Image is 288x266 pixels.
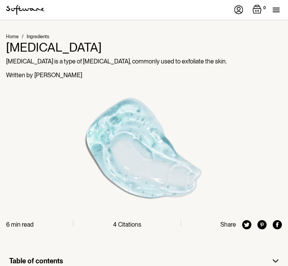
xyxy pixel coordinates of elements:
img: Software Logo [6,5,44,15]
div: / [22,34,24,39]
div: 0 [262,5,267,11]
a: home [6,5,44,15]
img: pinterest icon [257,220,267,229]
div: Written by [6,71,33,79]
div: Citations [118,221,141,228]
a: Home [6,34,19,39]
a: Ingredients [27,34,49,39]
div: min read [11,221,34,228]
img: facebook icon [273,220,282,229]
p: [MEDICAL_DATA] is a type of [MEDICAL_DATA], commonly used to exfoliate the skin. [6,58,282,65]
div: 4 [113,221,116,228]
a: Open cart [252,5,267,15]
img: twitter icon [242,220,251,229]
div: Table of contents [9,257,63,265]
h1: [MEDICAL_DATA] [6,40,282,55]
div: Share [220,221,236,228]
div: [PERSON_NAME] [34,71,82,79]
div: 6 [6,221,10,228]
